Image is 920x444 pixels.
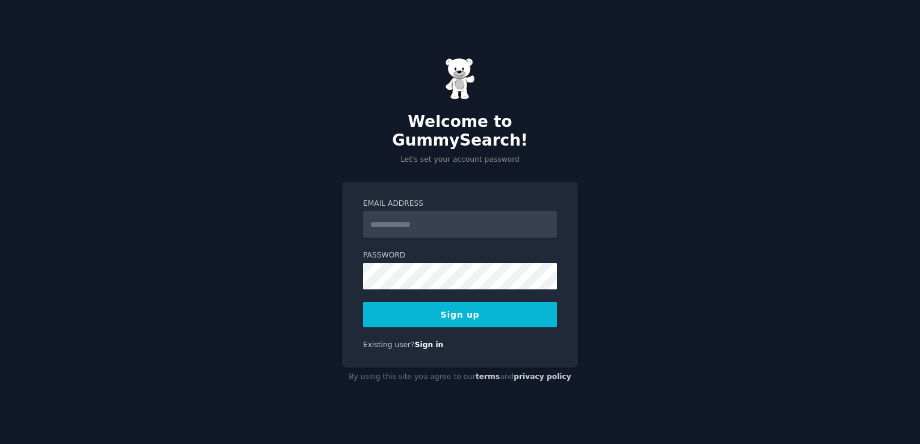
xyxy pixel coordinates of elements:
label: Email Address [363,199,557,209]
p: Let's set your account password [342,155,578,165]
a: terms [476,372,500,381]
span: Existing user? [363,341,415,349]
img: Gummy Bear [445,58,475,100]
div: By using this site you agree to our and [342,368,578,387]
button: Sign up [363,302,557,327]
a: privacy policy [514,372,571,381]
h2: Welcome to GummySearch! [342,113,578,150]
label: Password [363,250,557,261]
a: Sign in [415,341,444,349]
